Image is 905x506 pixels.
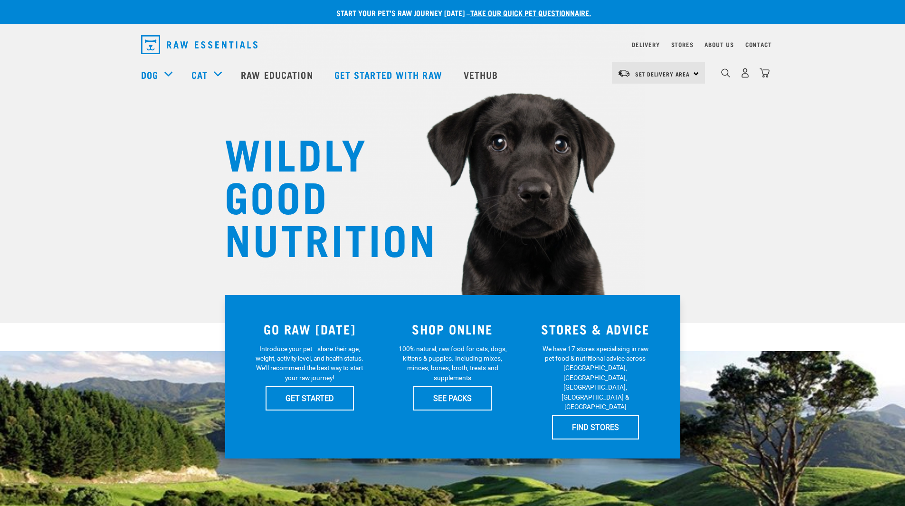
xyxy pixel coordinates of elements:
img: home-icon@2x.png [760,68,770,78]
h3: GO RAW [DATE] [244,322,376,336]
a: About Us [705,43,734,46]
a: Cat [191,67,208,82]
h1: WILDLY GOOD NUTRITION [225,131,415,259]
img: Raw Essentials Logo [141,35,257,54]
a: FIND STORES [552,415,639,439]
img: home-icon-1@2x.png [721,68,730,77]
a: GET STARTED [266,386,354,410]
a: Get started with Raw [325,56,454,94]
a: SEE PACKS [413,386,492,410]
h3: SHOP ONLINE [387,322,518,336]
p: We have 17 stores specialising in raw pet food & nutritional advice across [GEOGRAPHIC_DATA], [GE... [540,344,651,412]
a: Dog [141,67,158,82]
a: Raw Education [231,56,324,94]
a: Stores [671,43,694,46]
span: Set Delivery Area [635,72,690,76]
a: Contact [745,43,772,46]
nav: dropdown navigation [133,31,772,58]
a: Vethub [454,56,510,94]
a: Delivery [632,43,659,46]
h3: STORES & ADVICE [530,322,661,336]
a: take our quick pet questionnaire. [470,10,591,15]
p: 100% natural, raw food for cats, dogs, kittens & puppies. Including mixes, minces, bones, broth, ... [397,344,508,383]
img: user.png [740,68,750,78]
img: van-moving.png [618,69,630,77]
p: Introduce your pet—share their age, weight, activity level, and health status. We'll recommend th... [254,344,365,383]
